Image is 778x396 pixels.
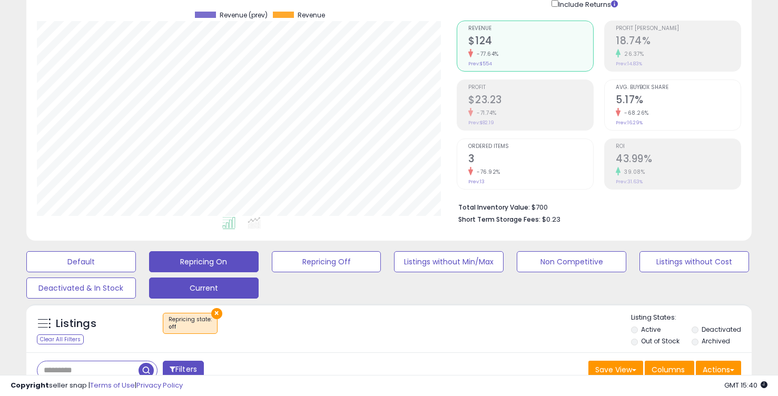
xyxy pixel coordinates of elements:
h2: 43.99% [616,153,741,167]
small: Prev: $554 [468,61,492,67]
small: -77.64% [473,50,499,58]
button: Columns [645,361,694,379]
button: Save View [588,361,643,379]
span: Revenue (prev) [220,12,268,19]
a: Terms of Use [90,380,135,390]
button: Listings without Cost [639,251,749,272]
h5: Listings [56,316,96,331]
button: Repricing Off [272,251,381,272]
button: Default [26,251,136,272]
span: Profit [PERSON_NAME] [616,26,741,32]
span: Repricing state : [169,315,212,331]
small: 39.08% [621,168,645,176]
b: Short Term Storage Fees: [458,215,540,224]
label: Out of Stock [641,336,679,345]
p: Listing States: [631,313,752,323]
li: $700 [458,200,733,213]
label: Deactivated [702,325,741,334]
button: Deactivated & In Stock [26,278,136,299]
button: Repricing On [149,251,259,272]
small: -76.92% [473,168,500,176]
button: Filters [163,361,204,379]
h2: 3 [468,153,593,167]
span: 2025-09-6 15:40 GMT [724,380,767,390]
small: Prev: 14.83% [616,61,642,67]
strong: Copyright [11,380,49,390]
div: off [169,323,212,331]
label: Archived [702,336,730,345]
span: Avg. Buybox Share [616,85,741,91]
span: Columns [652,364,685,375]
div: Clear All Filters [37,334,84,344]
h2: 5.17% [616,94,741,108]
small: -68.26% [621,109,649,117]
button: Listings without Min/Max [394,251,504,272]
b: Total Inventory Value: [458,203,530,212]
small: Prev: 13 [468,179,485,185]
div: seller snap | | [11,381,183,391]
span: Profit [468,85,593,91]
span: Revenue [298,12,325,19]
span: ROI [616,144,741,150]
small: Prev: 31.63% [616,179,643,185]
h2: $23.23 [468,94,593,108]
button: Current [149,278,259,299]
span: Ordered Items [468,144,593,150]
button: Actions [696,361,741,379]
h2: $124 [468,35,593,49]
h2: 18.74% [616,35,741,49]
span: $0.23 [542,214,560,224]
small: 26.37% [621,50,644,58]
span: Revenue [468,26,593,32]
a: Privacy Policy [136,380,183,390]
small: Prev: 16.29% [616,120,643,126]
button: × [211,308,222,319]
label: Active [641,325,661,334]
small: Prev: $82.19 [468,120,494,126]
small: -71.74% [473,109,497,117]
button: Non Competitive [517,251,626,272]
